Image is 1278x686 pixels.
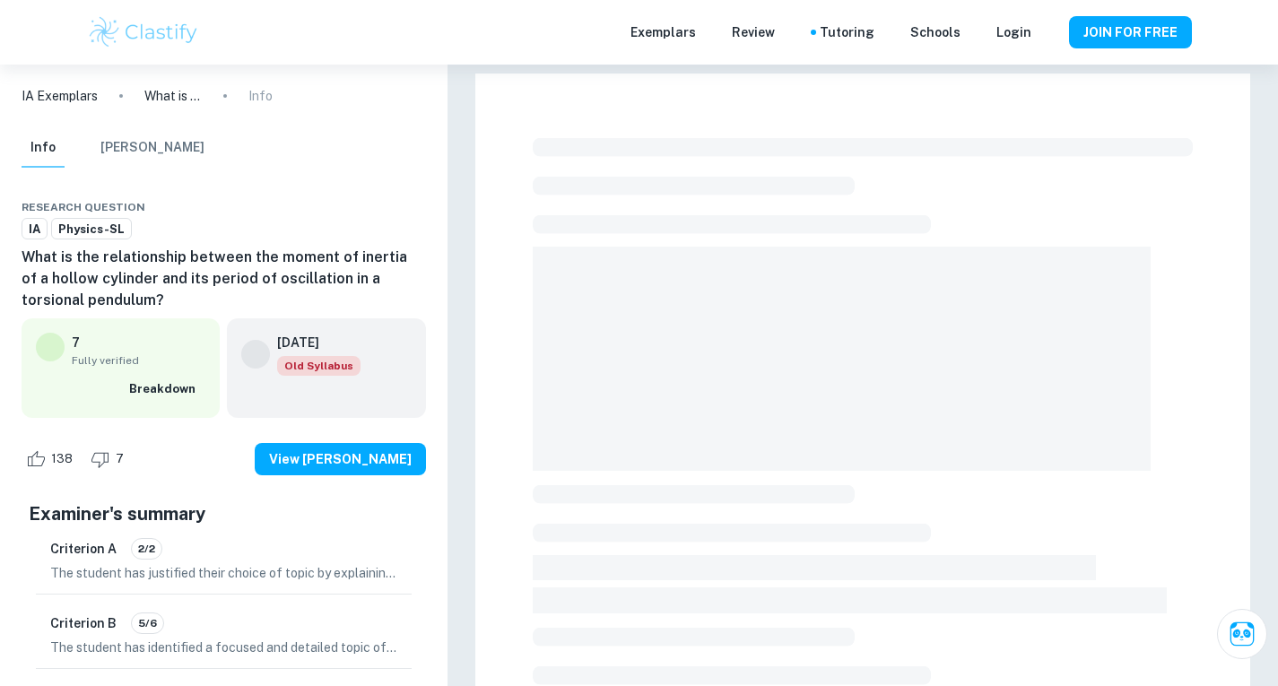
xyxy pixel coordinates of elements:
[277,333,346,352] h6: [DATE]
[1217,609,1267,659] button: Ask Clai
[277,356,361,376] span: Old Syllabus
[1069,16,1192,48] button: JOIN FOR FREE
[144,86,202,106] p: What is the relationship between the moment of inertia of a hollow cylinder and its period of osc...
[132,615,163,631] span: 5/6
[22,445,83,473] div: Like
[72,333,80,352] p: 7
[22,221,47,239] span: IA
[29,500,419,527] h5: Examiner's summary
[72,352,205,369] span: Fully verified
[86,445,134,473] div: Dislike
[41,450,83,468] span: 138
[22,86,98,106] a: IA Exemplars
[376,196,390,218] div: Download
[732,22,775,42] p: Review
[106,450,134,468] span: 7
[996,22,1031,42] a: Login
[412,196,426,218] div: Report issue
[50,638,397,657] p: The student has identified a focused and detailed topic of investigation in the form of a researc...
[820,22,874,42] a: Tutoring
[50,563,397,583] p: The student has justified their choice of topic by explaining their interest in pendulums, which ...
[50,539,117,559] h6: Criterion A
[248,86,273,106] p: Info
[125,376,205,403] button: Breakdown
[22,247,426,311] h6: What is the relationship between the moment of inertia of a hollow cylinder and its period of osc...
[394,196,408,218] div: Bookmark
[50,613,117,633] h6: Criterion B
[100,128,204,168] button: [PERSON_NAME]
[277,356,361,376] div: Starting from the May 2025 session, the Physics IA requirements have changed. It's OK to refer to...
[1046,28,1055,37] button: Help and Feedback
[22,128,65,168] button: Info
[22,199,145,215] span: Research question
[132,541,161,557] span: 2/2
[910,22,961,42] a: Schools
[255,443,426,475] button: View [PERSON_NAME]
[51,218,132,240] a: Physics-SL
[87,14,201,50] img: Clastify logo
[22,218,48,240] a: IA
[630,22,696,42] p: Exemplars
[358,196,372,218] div: Share
[52,221,131,239] span: Physics-SL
